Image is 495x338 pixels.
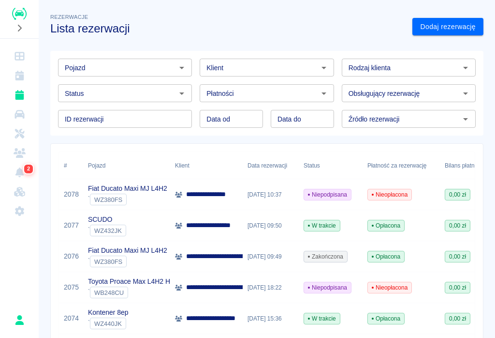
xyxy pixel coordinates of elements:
[4,143,35,163] a: Klienci
[88,256,167,267] div: `
[175,87,189,100] button: Otwórz
[170,152,243,179] div: Klient
[200,110,263,128] input: DD.MM.YYYY
[368,190,411,199] span: Nieopłacona
[90,196,126,203] span: WZ380FS
[88,277,177,287] p: Toyota Proace Max L4H2 Hak
[12,22,27,34] button: Rozwiń nawigację
[88,215,126,225] p: SCUDO
[88,307,128,318] p: Kontener 8ep
[304,190,351,199] span: Niepodpisana
[64,152,67,179] div: #
[304,283,351,292] span: Niepodpisana
[445,152,485,179] div: Bilans płatności
[64,220,79,230] a: 2077
[64,189,79,200] a: 2078
[368,252,404,261] span: Opłacona
[412,18,483,36] a: Dodaj rezerwację
[4,124,35,143] a: Serwisy
[88,246,167,256] p: Fiat Ducato Maxi MJ L4H2
[4,182,35,201] a: Widget WWW
[175,61,189,75] button: Otwórz
[88,184,167,194] p: Fiat Ducato Maxi MJ L4H2
[90,320,126,327] span: WZ440JK
[445,221,470,230] span: 0,00 zł
[317,87,331,100] button: Otwórz
[459,112,472,126] button: Otwórz
[175,152,189,179] div: Klient
[83,152,170,179] div: Pojazd
[88,287,177,298] div: `
[4,66,35,85] a: Kalendarz
[317,61,331,75] button: Otwórz
[304,152,320,179] div: Status
[304,252,347,261] span: Zakończona
[445,314,470,323] span: 0,00 zł
[243,179,299,210] div: [DATE] 10:37
[9,310,29,330] button: Patryk Bąk
[247,152,287,179] div: Data rezerwacji
[64,313,79,323] a: 2074
[59,152,83,179] div: #
[445,252,470,261] span: 0,00 zł
[4,46,35,66] a: Dashboard
[64,251,79,261] a: 2076
[304,221,340,230] span: W trakcie
[459,87,472,100] button: Otwórz
[88,225,126,236] div: `
[4,105,35,124] a: Flota
[304,314,340,323] span: W trakcie
[243,272,299,303] div: [DATE] 18:22
[25,164,32,174] span: 2
[243,210,299,241] div: [DATE] 09:50
[368,314,404,323] span: Opłacona
[90,289,128,296] span: WB248CU
[299,152,363,179] div: Status
[88,318,128,329] div: `
[4,85,35,105] a: Rezerwacje
[271,110,334,128] input: DD.MM.YYYY
[459,61,472,75] button: Otwórz
[445,190,470,199] span: 0,00 zł
[88,152,105,179] div: Pojazd
[4,201,35,221] a: Ustawienia
[4,163,35,182] a: Powiadomienia
[243,152,299,179] div: Data rezerwacji
[64,282,79,292] a: 2075
[368,283,411,292] span: Nieopłacona
[12,8,27,20] img: Renthelp
[50,22,405,35] h3: Lista rezerwacji
[88,194,167,205] div: `
[368,221,404,230] span: Opłacona
[363,152,440,179] div: Płatność za rezerwację
[445,283,470,292] span: 0,00 zł
[243,241,299,272] div: [DATE] 09:49
[90,258,126,265] span: WZ380FS
[243,303,299,334] div: [DATE] 15:36
[50,14,88,20] span: Rezerwacje
[90,227,126,234] span: WZ432JK
[367,152,427,179] div: Płatność za rezerwację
